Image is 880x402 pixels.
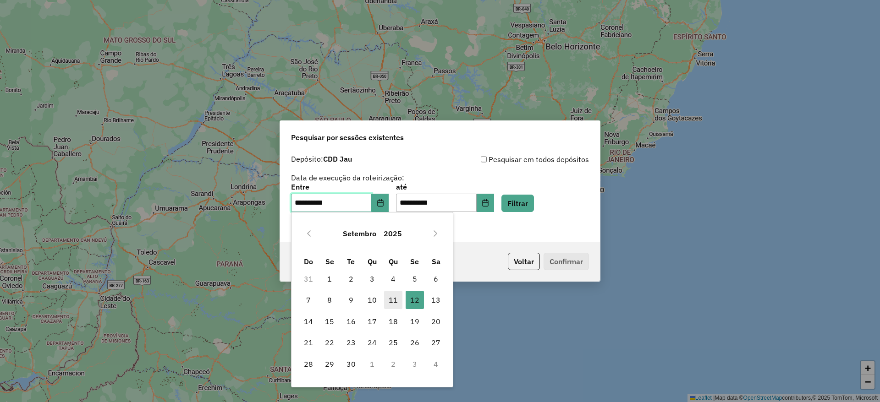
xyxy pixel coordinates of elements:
[425,268,446,289] td: 6
[323,154,352,163] strong: CDD Jau
[427,270,445,288] span: 6
[299,312,318,331] span: 14
[368,257,377,266] span: Qu
[342,355,360,373] span: 30
[362,289,383,310] td: 10
[299,333,318,352] span: 21
[363,270,381,288] span: 3
[291,132,404,143] span: Pesquisar por sessões existentes
[342,270,360,288] span: 2
[406,291,424,309] span: 12
[362,311,383,332] td: 17
[404,311,425,332] td: 19
[291,212,453,387] div: Choose Date
[363,291,381,309] span: 10
[319,332,340,353] td: 22
[432,257,440,266] span: Sa
[404,332,425,353] td: 26
[291,153,352,164] label: Depósito:
[477,194,494,212] button: Choose Date
[384,333,402,352] span: 25
[320,312,339,331] span: 15
[404,289,425,310] td: 12
[380,223,406,244] button: Choose Year
[342,291,360,309] span: 9
[384,270,402,288] span: 4
[427,333,445,352] span: 27
[298,289,319,310] td: 7
[299,355,318,373] span: 28
[384,291,402,309] span: 11
[425,289,446,310] td: 13
[302,226,316,241] button: Previous Month
[406,312,424,331] span: 19
[298,353,319,374] td: 28
[363,333,381,352] span: 24
[298,311,319,332] td: 14
[299,291,318,309] span: 7
[508,253,540,270] button: Voltar
[404,268,425,289] td: 5
[319,289,340,310] td: 8
[383,332,404,353] td: 25
[320,355,339,373] span: 29
[406,333,424,352] span: 26
[362,268,383,289] td: 3
[340,332,361,353] td: 23
[342,312,360,331] span: 16
[298,268,319,289] td: 31
[340,353,361,374] td: 30
[383,268,404,289] td: 4
[372,194,389,212] button: Choose Date
[340,289,361,310] td: 9
[304,257,313,266] span: Do
[342,333,360,352] span: 23
[319,353,340,374] td: 29
[320,270,339,288] span: 1
[320,291,339,309] span: 8
[425,311,446,332] td: 20
[291,172,404,183] label: Data de execução da roteirização:
[389,257,398,266] span: Qu
[404,353,425,374] td: 3
[291,181,389,192] label: Entre
[383,289,404,310] td: 11
[319,268,340,289] td: 1
[298,332,319,353] td: 21
[363,312,381,331] span: 17
[325,257,334,266] span: Se
[383,311,404,332] td: 18
[425,353,446,374] td: 4
[319,311,340,332] td: 15
[340,268,361,289] td: 2
[362,353,383,374] td: 1
[406,270,424,288] span: 5
[383,353,404,374] td: 2
[428,226,443,241] button: Next Month
[410,257,419,266] span: Se
[362,332,383,353] td: 24
[501,195,534,212] button: Filtrar
[320,333,339,352] span: 22
[339,223,380,244] button: Choose Month
[440,154,589,165] div: Pesquisar em todos depósitos
[427,312,445,331] span: 20
[425,332,446,353] td: 27
[340,311,361,332] td: 16
[396,181,494,192] label: até
[347,257,355,266] span: Te
[427,291,445,309] span: 13
[384,312,402,331] span: 18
